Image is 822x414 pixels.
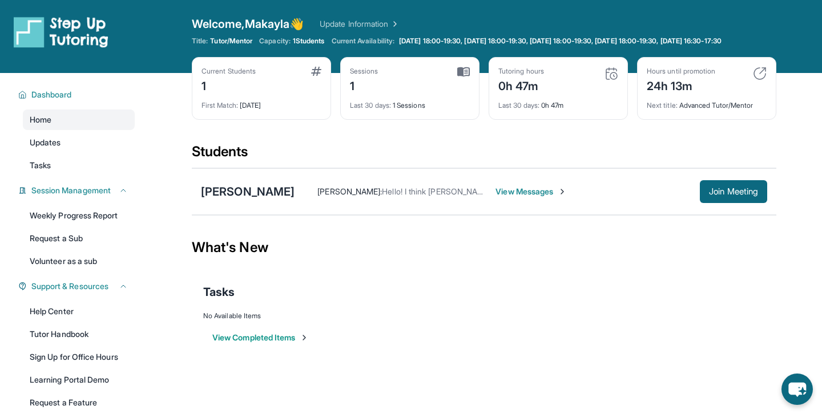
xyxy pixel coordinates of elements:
div: Students [192,143,776,168]
span: Last 30 days : [350,101,391,109]
button: chat-button [781,374,813,405]
span: Capacity: [259,36,291,46]
div: Current Students [202,67,256,76]
span: Current Availability: [332,36,394,46]
a: Tutor Handbook [23,324,135,344]
a: Updates [23,132,135,153]
a: Help Center [23,301,135,322]
span: Tasks [203,284,235,300]
div: [DATE] [202,94,321,110]
span: [DATE] 18:00-19:30, [DATE] 18:00-19:30, [DATE] 18:00-19:30, [DATE] 18:00-19:30, [DATE] 16:30-17:30 [399,36,722,46]
a: Weekly Progress Report [23,205,135,226]
span: 1 Students [293,36,325,46]
button: View Completed Items [212,332,309,343]
button: Dashboard [27,89,128,100]
img: card [605,67,618,80]
button: Session Management [27,185,128,196]
span: [PERSON_NAME] : [317,186,382,196]
a: Learning Portal Demo [23,370,135,390]
span: Join Meeting [709,188,758,195]
span: Next title : [647,101,678,109]
span: First Match : [202,101,238,109]
div: Sessions [350,67,378,76]
span: Tasks [30,160,51,171]
span: Title: [192,36,208,46]
span: Home [30,114,51,125]
div: Hours until promotion [647,67,715,76]
span: Dashboard [31,89,72,100]
img: card [753,67,767,80]
img: card [457,67,470,77]
a: Request a Sub [23,228,135,249]
div: 1 Sessions [350,94,470,110]
span: Updates [30,137,61,148]
img: Chevron Right [388,18,400,30]
a: Update Information [320,18,400,30]
span: Support & Resources [31,281,108,292]
div: 1 [350,76,378,94]
div: Tutoring hours [498,67,544,76]
div: 0h 47m [498,94,618,110]
span: Tutor/Mentor [210,36,252,46]
a: Home [23,109,135,130]
div: Advanced Tutor/Mentor [647,94,767,110]
a: [DATE] 18:00-19:30, [DATE] 18:00-19:30, [DATE] 18:00-19:30, [DATE] 18:00-19:30, [DATE] 16:30-17:30 [397,36,724,46]
div: 0h 47m [498,76,544,94]
span: Session Management [31,185,111,196]
a: Request a Feature [23,392,135,413]
div: What's New [192,222,776,273]
div: [PERSON_NAME] [201,184,295,200]
a: Sign Up for Office Hours [23,347,135,367]
button: Support & Resources [27,281,128,292]
div: 24h 13m [647,76,715,94]
a: Volunteer as a sub [23,251,135,271]
button: Join Meeting [700,180,767,203]
img: logo [14,16,108,48]
div: 1 [202,76,256,94]
a: Tasks [23,155,135,176]
span: Last 30 days : [498,101,539,109]
img: card [311,67,321,76]
img: Chevron-Right [558,187,567,196]
div: No Available Items [203,311,765,320]
span: Welcome, Makayla 👋 [192,16,304,32]
span: View Messages [495,186,567,197]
